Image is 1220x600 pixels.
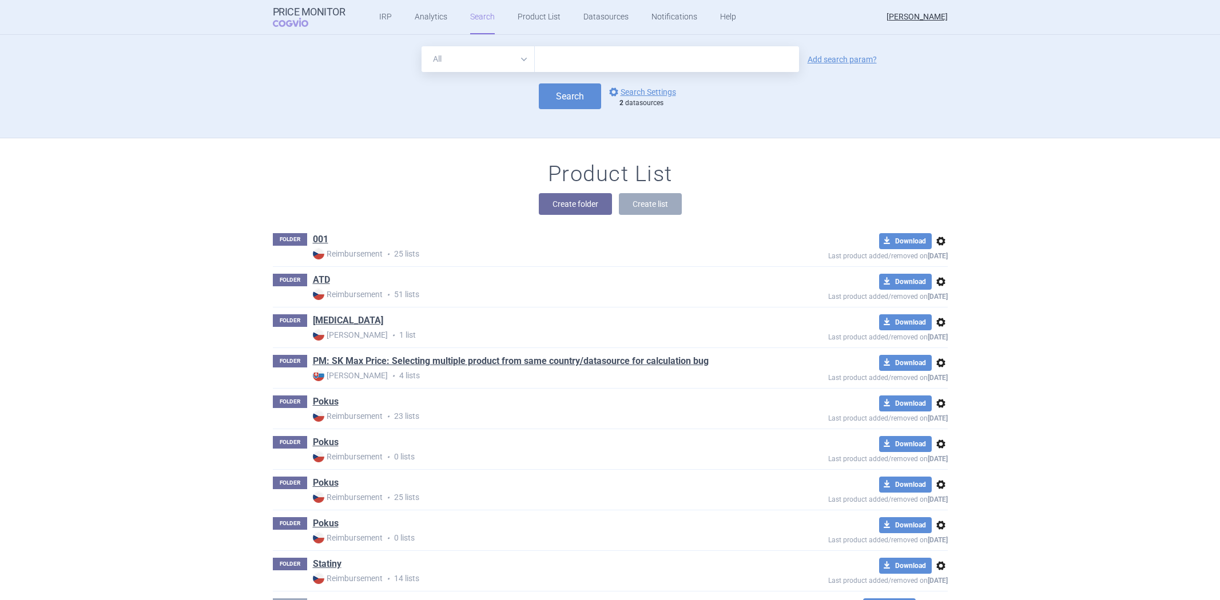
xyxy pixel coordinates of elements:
[273,355,307,367] p: FOLDER
[313,314,383,329] h1: Humira
[879,436,932,452] button: Download
[313,573,324,584] img: CZ
[548,161,673,187] h1: Product List
[313,289,745,301] p: 51 lists
[313,532,745,544] p: 0 lists
[273,517,307,530] p: FOLDER
[619,99,623,107] strong: 2
[313,289,383,300] strong: Reimbursement
[313,491,745,503] p: 25 lists
[879,274,932,290] button: Download
[383,573,394,585] i: •
[745,249,948,260] p: Last product added/removed on
[273,558,307,570] p: FOLDER
[619,99,682,108] div: datasources
[273,233,307,246] p: FOLDER
[313,355,709,370] h1: PM: SK Max Price: Selecting multiple product from same country/datasource for calculation bug
[928,577,948,585] strong: [DATE]
[879,395,932,411] button: Download
[313,289,324,300] img: CZ
[388,330,399,341] i: •
[313,558,341,573] h1: Statiny
[313,314,383,327] a: [MEDICAL_DATA]
[273,18,324,27] span: COGVIO
[313,436,339,449] a: Pokus
[313,436,339,451] h1: Pokus
[273,274,307,286] p: FOLDER
[313,274,330,286] a: ATD
[619,193,682,215] button: Create list
[879,477,932,493] button: Download
[539,83,601,109] button: Search
[313,477,339,489] a: Pokus
[273,6,345,28] a: Price MonitorCOGVIO
[745,574,948,585] p: Last product added/removed on
[313,329,324,341] img: CZ
[313,491,383,503] strong: Reimbursement
[928,293,948,301] strong: [DATE]
[313,517,339,530] a: Pokus
[313,370,745,382] p: 4 lists
[928,414,948,422] strong: [DATE]
[745,371,948,382] p: Last product added/removed on
[607,85,676,99] a: Search Settings
[928,333,948,341] strong: [DATE]
[313,233,328,246] a: 001
[383,249,394,260] i: •
[383,411,394,422] i: •
[383,451,394,463] i: •
[313,233,328,248] h1: 001
[879,355,932,371] button: Download
[383,533,394,544] i: •
[313,532,383,543] strong: Reimbursement
[313,491,324,503] img: CZ
[745,411,948,422] p: Last product added/removed on
[313,410,324,422] img: CZ
[273,314,307,327] p: FOLDER
[273,395,307,408] p: FOLDER
[745,330,948,341] p: Last product added/removed on
[383,289,394,301] i: •
[313,370,324,381] img: SK
[273,477,307,489] p: FOLDER
[313,451,745,463] p: 0 lists
[928,374,948,382] strong: [DATE]
[879,558,932,574] button: Download
[313,395,339,408] a: Pokus
[313,410,745,422] p: 23 lists
[273,436,307,449] p: FOLDER
[928,495,948,503] strong: [DATE]
[313,395,339,410] h1: Pokus
[313,355,709,367] a: PM: SK Max Price: Selecting multiple product from same country/datasource for calculation bug
[539,193,612,215] button: Create folder
[313,274,330,289] h1: ATD
[928,252,948,260] strong: [DATE]
[388,370,399,382] i: •
[879,314,932,330] button: Download
[745,533,948,544] p: Last product added/removed on
[313,248,383,259] strong: Reimbursement
[313,451,383,462] strong: Reimbursement
[745,493,948,503] p: Last product added/removed on
[313,248,745,260] p: 25 lists
[313,558,341,570] a: Statiny
[313,329,745,341] p: 1 list
[808,55,877,63] a: Add search param?
[313,410,383,422] strong: Reimbursement
[879,233,932,249] button: Download
[313,329,388,341] strong: [PERSON_NAME]
[313,573,745,585] p: 14 lists
[879,517,932,533] button: Download
[313,477,339,491] h1: Pokus
[383,492,394,503] i: •
[313,573,383,584] strong: Reimbursement
[273,6,345,18] strong: Price Monitor
[313,532,324,543] img: CZ
[745,452,948,463] p: Last product added/removed on
[313,451,324,462] img: CZ
[313,248,324,259] img: CZ
[313,370,388,381] strong: [PERSON_NAME]
[745,290,948,301] p: Last product added/removed on
[928,455,948,463] strong: [DATE]
[313,517,339,532] h1: Pokus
